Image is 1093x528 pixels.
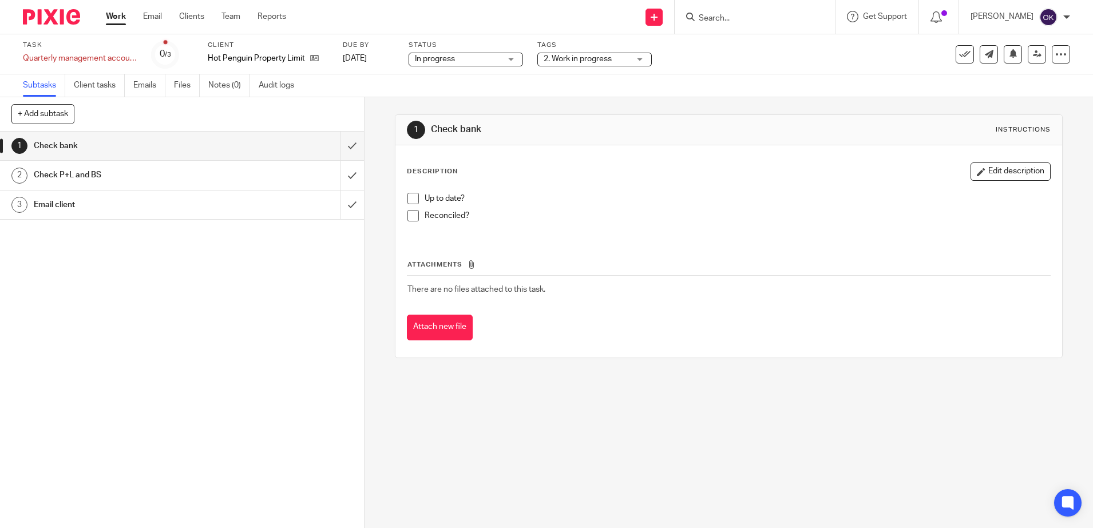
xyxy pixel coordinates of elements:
span: In progress [415,55,455,63]
div: 3 [11,197,27,213]
h1: Check bank [34,137,231,154]
div: 1 [11,138,27,154]
div: 1 [407,121,425,139]
button: + Add subtask [11,104,74,124]
a: Team [221,11,240,22]
a: Work [106,11,126,22]
span: [DATE] [343,54,367,62]
a: Reports [258,11,286,22]
h1: Check bank [431,124,753,136]
a: Emails [133,74,165,97]
a: Audit logs [259,74,303,97]
a: Subtasks [23,74,65,97]
a: Email [143,11,162,22]
p: Hot Penguin Property Limited [208,53,304,64]
button: Edit description [971,162,1051,181]
span: Attachments [407,261,462,268]
input: Search [698,14,801,24]
img: svg%3E [1039,8,1058,26]
div: Quarterly management accounts [23,53,137,64]
label: Tags [537,41,652,50]
span: Get Support [863,13,907,21]
span: There are no files attached to this task. [407,285,545,293]
div: Instructions [996,125,1051,134]
label: Due by [343,41,394,50]
p: Description [407,167,458,176]
p: Up to date? [425,193,1050,204]
a: Clients [179,11,204,22]
a: Files [174,74,200,97]
label: Status [409,41,523,50]
img: Pixie [23,9,80,25]
h1: Check P+L and BS [34,166,231,184]
p: [PERSON_NAME] [971,11,1033,22]
div: 2 [11,168,27,184]
span: 2. Work in progress [544,55,612,63]
button: Attach new file [407,315,473,340]
a: Notes (0) [208,74,250,97]
a: Client tasks [74,74,125,97]
label: Task [23,41,137,50]
label: Client [208,41,328,50]
p: Reconciled? [425,210,1050,221]
h1: Email client [34,196,231,213]
div: 0 [160,47,171,61]
small: /3 [165,51,171,58]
